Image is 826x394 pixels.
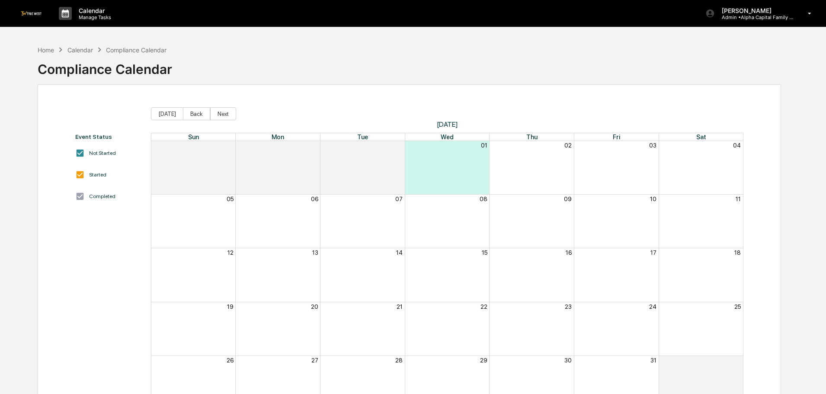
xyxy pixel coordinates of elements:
[89,150,116,156] div: Not Started
[89,172,106,178] div: Started
[312,249,318,256] button: 13
[396,249,403,256] button: 14
[311,357,318,364] button: 27
[311,142,318,149] button: 29
[566,249,572,256] button: 16
[650,249,656,256] button: 17
[151,120,744,128] span: [DATE]
[441,133,454,141] span: Wed
[613,133,620,141] span: Fri
[565,303,572,310] button: 23
[480,195,487,202] button: 08
[650,357,656,364] button: 31
[38,54,172,77] div: Compliance Calendar
[226,142,234,149] button: 28
[564,195,572,202] button: 09
[21,11,42,15] img: logo
[715,7,795,14] p: [PERSON_NAME]
[736,195,741,202] button: 11
[482,249,487,256] button: 15
[649,142,656,149] button: 03
[395,357,403,364] button: 28
[395,195,403,202] button: 07
[227,357,234,364] button: 26
[67,46,93,54] div: Calendar
[395,142,403,149] button: 30
[734,303,741,310] button: 25
[188,133,199,141] span: Sun
[227,303,234,310] button: 19
[564,142,572,149] button: 02
[526,133,538,141] span: Thu
[357,133,368,141] span: Tue
[480,357,487,364] button: 29
[649,303,656,310] button: 24
[183,107,210,120] button: Back
[89,193,115,199] div: Completed
[38,46,54,54] div: Home
[734,357,741,364] button: 01
[733,142,741,149] button: 04
[734,249,741,256] button: 18
[272,133,284,141] span: Mon
[210,107,236,120] button: Next
[106,46,166,54] div: Compliance Calendar
[715,14,795,20] p: Admin • Alpha Capital Family Office
[227,249,234,256] button: 12
[311,303,318,310] button: 20
[564,357,572,364] button: 30
[480,303,487,310] button: 22
[72,7,115,14] p: Calendar
[227,195,234,202] button: 05
[151,107,183,120] button: [DATE]
[397,303,403,310] button: 21
[696,133,706,141] span: Sat
[650,195,656,202] button: 10
[481,142,487,149] button: 01
[311,195,318,202] button: 06
[72,14,115,20] p: Manage Tasks
[75,133,142,140] div: Event Status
